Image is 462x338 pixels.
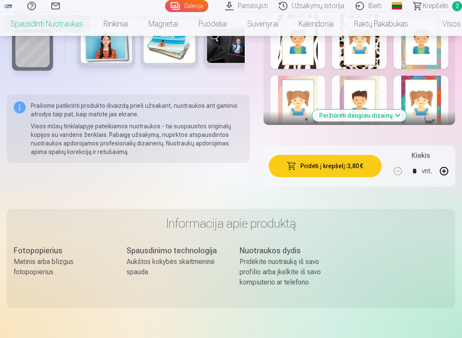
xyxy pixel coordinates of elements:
[188,12,237,36] a: Puodeliai
[138,12,188,36] a: Magnetai
[93,12,138,36] a: Rinkiniai
[31,122,243,156] p: Visos mūsų tinklalapyje pateikiamos nuotraukos - tai suspaustos originalų kopijos su vandens ženk...
[31,101,243,118] p: Prašome patikrinti produkto išvaizdą prieš užsakant, nuotraukos ant gaminio atrodys taip pat, kai...
[288,12,344,36] a: Kalendoriai
[127,245,222,257] div: Spausdinimo technologija
[412,151,430,161] h5: Kiekis
[312,110,406,122] button: Peržiūrėti daugiau dizainų
[240,257,335,288] div: Pridėkite nuotrauką iš savo profilio arba įkelkite iš savo kompiuterio ar telefono
[423,1,449,11] span: Krepšelis
[14,216,448,231] h3: Informacija apie produktą
[240,245,335,257] div: Nuotraukos dydis
[237,12,288,36] a: Suvenyrai
[14,245,110,257] div: Fotopopierius
[344,12,418,36] a: Raktų pakabukas
[127,257,222,277] div: Aukštos kokybės skaitmeninė spauda
[422,161,432,181] div: vnt.
[3,3,13,9] img: /fa2
[269,155,382,177] button: Pridėti į krepšelį:3,80 €
[14,257,110,277] div: Matinis arba blizgus fotopopierius
[452,1,462,11] span: 2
